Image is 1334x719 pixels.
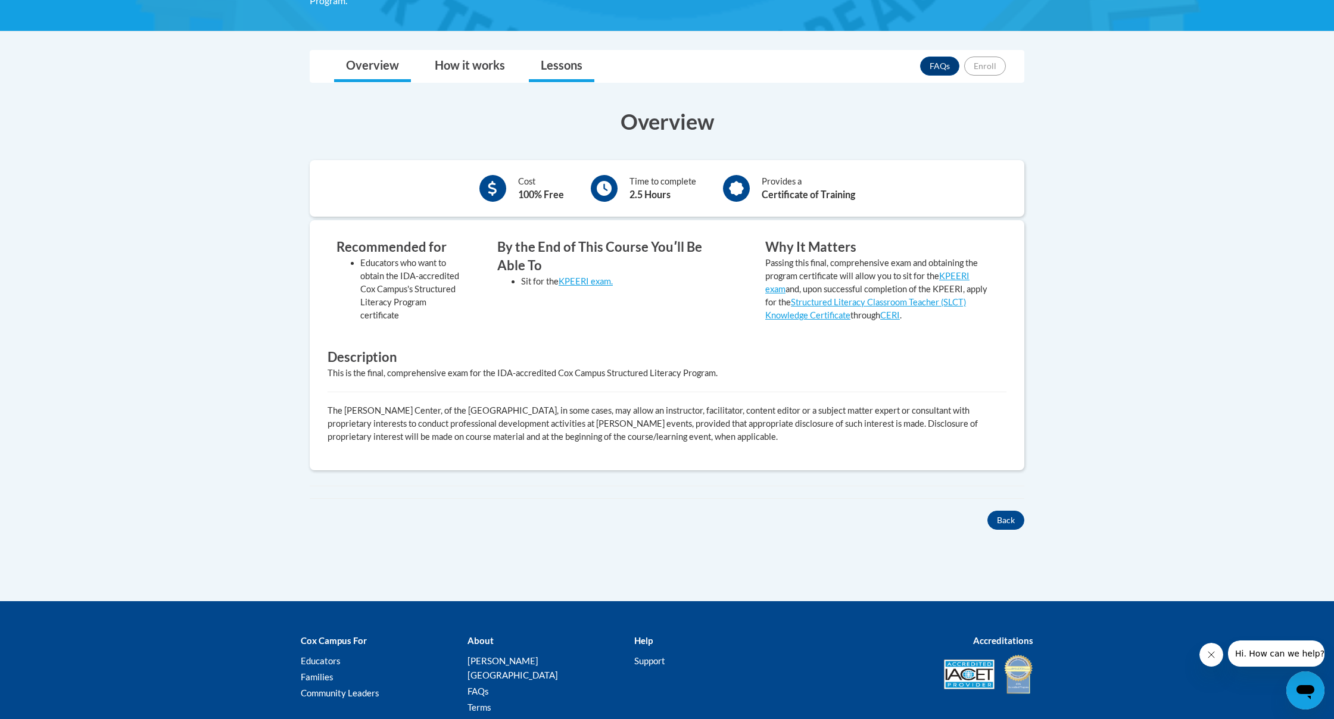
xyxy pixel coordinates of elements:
[1228,640,1324,667] iframe: Message from company
[301,687,379,698] a: Community Leaders
[765,297,966,320] a: Structured Literacy Classroom Teacher (SLCT) Knowledge Certificate
[987,511,1024,530] button: Back
[559,276,613,286] a: KPEERI exam.
[944,659,995,689] img: Accredited IACET® Provider
[467,655,558,680] a: [PERSON_NAME][GEOGRAPHIC_DATA]
[762,175,855,202] div: Provides a
[328,367,1006,380] div: This is the final, comprehensive exam for the IDA-accredited Cox Campus Structured Literacy Program.
[629,175,696,202] div: Time to complete
[467,635,494,646] b: About
[334,51,411,82] a: Overview
[529,51,594,82] a: Lessons
[629,189,671,200] b: 2.5 Hours
[497,238,730,275] h3: By the End of This Course Youʹll Be Able To
[360,257,462,322] li: Educators who want to obtain the IDA-accredited Cox Campus's Structured Literacy Program certificate
[518,175,564,202] div: Cost
[467,702,491,712] a: Terms
[1003,654,1033,695] img: IDA® Accredited
[634,635,653,646] b: Help
[301,635,367,646] b: Cox Campus For
[964,57,1006,76] button: Enroll
[765,257,998,322] p: Passing this final, comprehensive exam and obtaining the program certificate will allow you to si...
[301,671,333,682] a: Families
[328,404,1006,443] p: The [PERSON_NAME] Center, of the [GEOGRAPHIC_DATA], in some cases, may allow an instructor, facil...
[521,275,730,288] li: Sit for the
[518,189,564,200] b: 100% Free
[336,238,462,257] h3: Recommended for
[1199,643,1223,667] iframe: Close message
[1286,671,1324,709] iframe: Button to launch messaging window
[301,655,341,666] a: Educators
[765,238,998,257] h3: Why It Matters
[880,310,900,320] a: CERI
[973,635,1033,646] b: Accreditations
[310,107,1024,136] h3: Overview
[634,655,665,666] a: Support
[423,51,517,82] a: How it works
[328,348,1006,367] h3: Description
[762,189,855,200] b: Certificate of Training
[467,686,489,696] a: FAQs
[920,57,959,76] a: FAQs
